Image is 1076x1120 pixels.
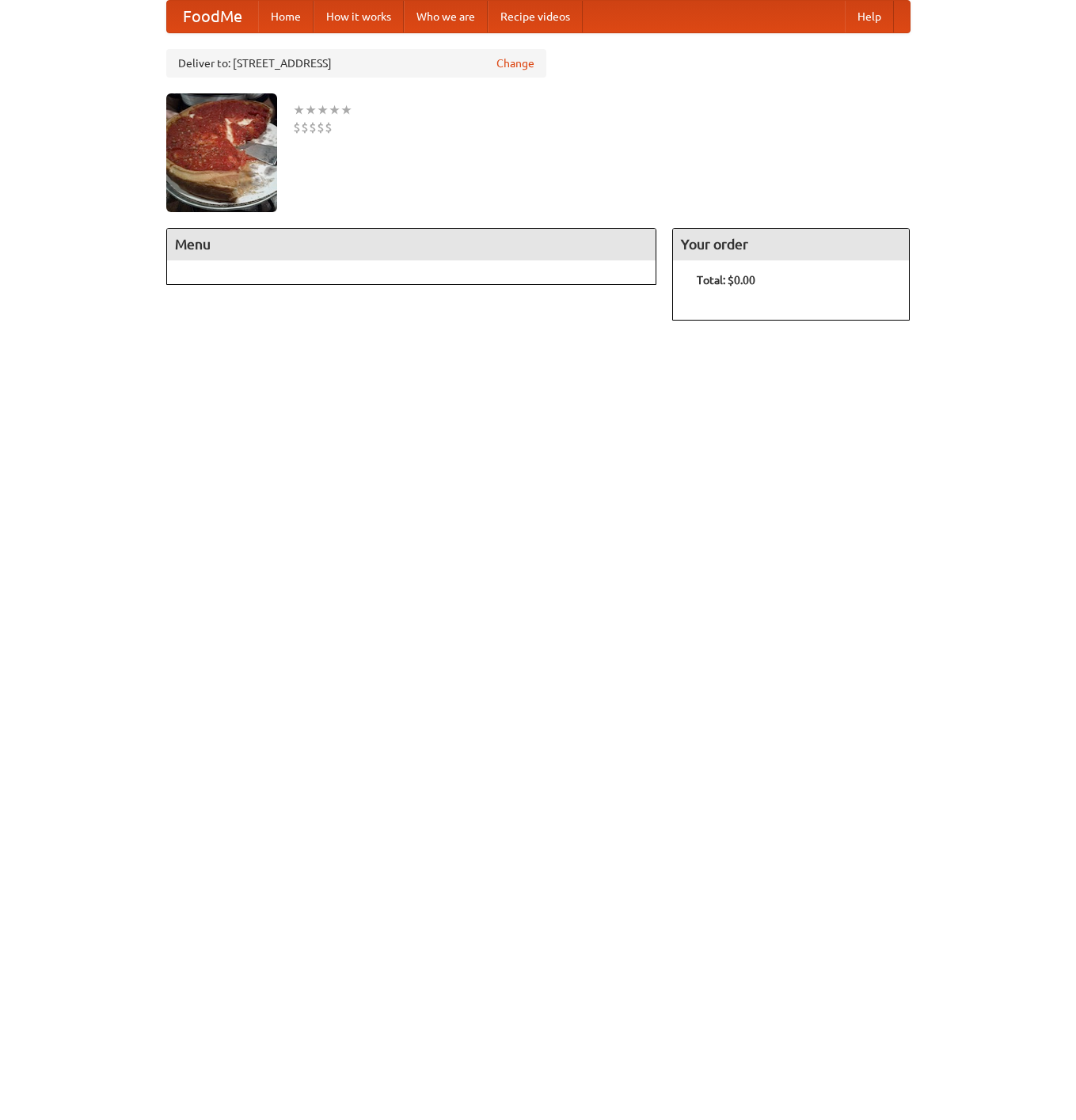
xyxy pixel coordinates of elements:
li: $ [317,119,325,136]
a: FoodMe [167,1,258,32]
li: $ [293,119,301,136]
a: Change [496,55,534,71]
li: ★ [340,101,352,119]
h4: Your order [673,229,909,260]
a: Home [258,1,314,32]
li: $ [309,119,317,136]
div: Deliver to: [STREET_ADDRESS] [166,49,546,78]
li: $ [325,119,333,136]
li: ★ [293,101,305,119]
img: angular.jpg [166,93,277,212]
li: ★ [317,101,329,119]
b: Total: $0.00 [697,274,755,287]
li: $ [301,119,309,136]
h4: Menu [167,229,656,260]
a: How it works [314,1,404,32]
a: Recipe videos [488,1,583,32]
a: Who we are [404,1,488,32]
li: ★ [329,101,340,119]
li: ★ [305,101,317,119]
a: Help [845,1,894,32]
